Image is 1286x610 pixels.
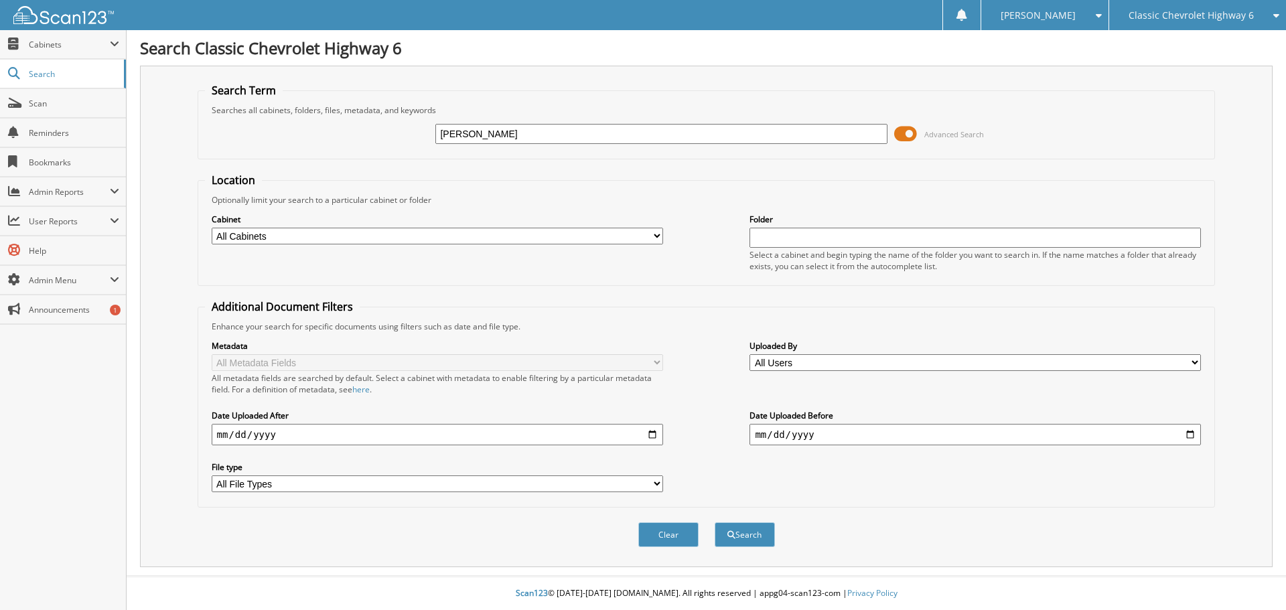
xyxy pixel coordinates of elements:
[29,127,119,139] span: Reminders
[516,587,548,599] span: Scan123
[29,275,110,286] span: Admin Menu
[205,173,262,187] legend: Location
[13,6,114,24] img: scan123-logo-white.svg
[212,424,663,445] input: start
[110,305,121,315] div: 1
[749,249,1201,272] div: Select a cabinet and begin typing the name of the folder you want to search in. If the name match...
[749,214,1201,225] label: Folder
[352,384,370,395] a: here
[749,410,1201,421] label: Date Uploaded Before
[924,129,984,139] span: Advanced Search
[1219,546,1286,610] iframe: Chat Widget
[29,157,119,168] span: Bookmarks
[29,216,110,227] span: User Reports
[212,340,663,352] label: Metadata
[205,104,1208,116] div: Searches all cabinets, folders, files, metadata, and keywords
[749,424,1201,445] input: end
[212,214,663,225] label: Cabinet
[1001,11,1076,19] span: [PERSON_NAME]
[715,522,775,547] button: Search
[29,68,117,80] span: Search
[29,186,110,198] span: Admin Reports
[749,340,1201,352] label: Uploaded By
[127,577,1286,610] div: © [DATE]-[DATE] [DOMAIN_NAME]. All rights reserved | appg04-scan123-com |
[212,410,663,421] label: Date Uploaded After
[29,304,119,315] span: Announcements
[1129,11,1254,19] span: Classic Chevrolet Highway 6
[212,461,663,473] label: File type
[212,372,663,395] div: All metadata fields are searched by default. Select a cabinet with metadata to enable filtering b...
[205,83,283,98] legend: Search Term
[847,587,898,599] a: Privacy Policy
[205,321,1208,332] div: Enhance your search for specific documents using filters such as date and file type.
[29,98,119,109] span: Scan
[140,37,1273,59] h1: Search Classic Chevrolet Highway 6
[29,39,110,50] span: Cabinets
[29,245,119,256] span: Help
[205,194,1208,206] div: Optionally limit your search to a particular cabinet or folder
[205,299,360,314] legend: Additional Document Filters
[638,522,699,547] button: Clear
